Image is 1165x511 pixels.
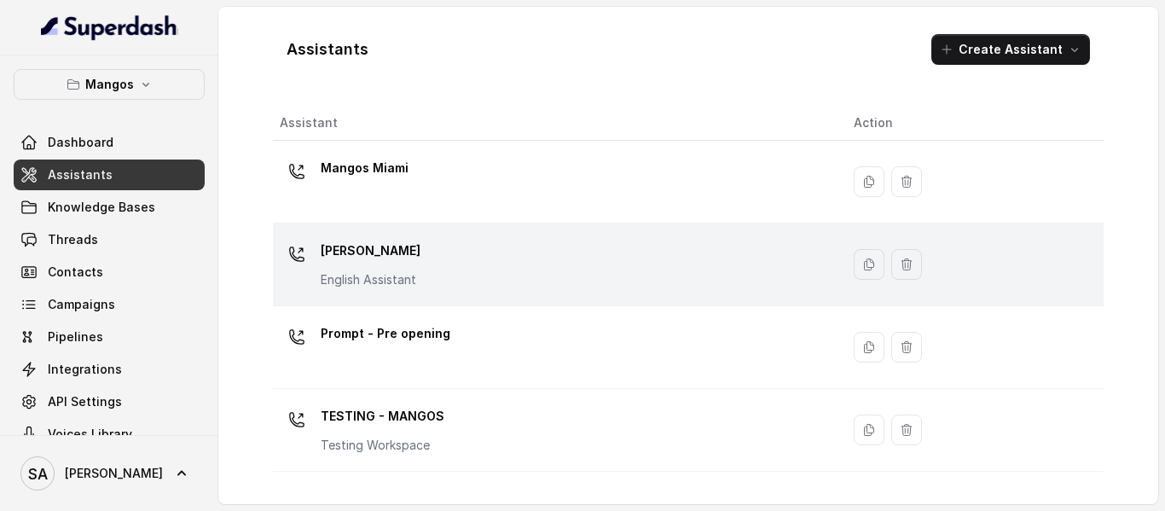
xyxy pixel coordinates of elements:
[65,465,163,482] span: [PERSON_NAME]
[14,192,205,223] a: Knowledge Bases
[14,322,205,352] a: Pipelines
[14,224,205,255] a: Threads
[321,320,450,347] p: Prompt - Pre opening
[321,154,409,182] p: Mangos Miami
[840,106,1104,141] th: Action
[321,271,420,288] p: English Assistant
[931,34,1090,65] button: Create Assistant
[48,166,113,183] span: Assistants
[48,264,103,281] span: Contacts
[48,426,132,443] span: Voices Library
[321,403,444,430] p: TESTING - MANGOS
[48,328,103,346] span: Pipelines
[48,393,122,410] span: API Settings
[14,257,205,287] a: Contacts
[14,419,205,450] a: Voices Library
[41,14,178,41] img: light.svg
[14,160,205,190] a: Assistants
[14,386,205,417] a: API Settings
[273,106,840,141] th: Assistant
[14,69,205,100] button: Mangos
[14,127,205,158] a: Dashboard
[48,231,98,248] span: Threads
[287,36,368,63] h1: Assistants
[321,437,444,454] p: Testing Workspace
[48,134,113,151] span: Dashboard
[28,465,48,483] text: SA
[14,289,205,320] a: Campaigns
[14,354,205,385] a: Integrations
[85,74,134,95] p: Mangos
[14,450,205,497] a: [PERSON_NAME]
[321,237,420,264] p: [PERSON_NAME]
[48,296,115,313] span: Campaigns
[48,361,122,378] span: Integrations
[48,199,155,216] span: Knowledge Bases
